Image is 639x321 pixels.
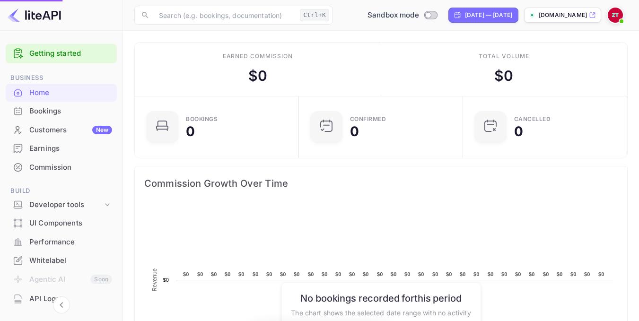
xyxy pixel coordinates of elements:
[211,271,217,277] text: $0
[144,176,618,191] span: Commission Growth Over Time
[291,292,471,304] h6: No bookings recorded for this period
[6,214,117,232] a: UI Components
[570,271,577,277] text: $0
[29,87,112,98] div: Home
[6,233,117,252] div: Performance
[377,271,383,277] text: $0
[29,200,103,210] div: Developer tools
[308,271,314,277] text: $0
[186,116,218,122] div: Bookings
[6,290,117,307] a: API Logs
[6,102,117,121] div: Bookings
[322,271,328,277] text: $0
[223,52,293,61] div: Earned commission
[465,11,512,19] div: [DATE] — [DATE]
[6,186,117,196] span: Build
[29,48,112,59] a: Getting started
[479,52,529,61] div: Total volume
[300,9,329,21] div: Ctrl+K
[6,102,117,120] a: Bookings
[608,8,623,23] img: Zafer Tepe
[153,6,296,25] input: Search (e.g. bookings, documentation)
[29,218,112,229] div: UI Components
[543,271,549,277] text: $0
[598,271,604,277] text: $0
[53,296,70,313] button: Collapse navigation
[183,271,189,277] text: $0
[432,271,438,277] text: $0
[335,271,341,277] text: $0
[163,277,169,283] text: $0
[6,84,117,101] a: Home
[197,271,203,277] text: $0
[253,271,259,277] text: $0
[6,158,117,176] a: Commission
[368,10,419,21] span: Sandbox mode
[29,294,112,304] div: API Logs
[6,73,117,83] span: Business
[29,162,112,173] div: Commission
[280,271,286,277] text: $0
[473,271,480,277] text: $0
[29,125,112,136] div: Customers
[460,271,466,277] text: $0
[494,65,513,87] div: $ 0
[448,8,518,23] div: Click to change the date range period
[6,158,117,177] div: Commission
[291,307,471,317] p: The chart shows the selected date range with no activity
[6,252,117,270] div: Whitelabel
[6,139,117,157] a: Earnings
[6,121,117,139] a: CustomersNew
[404,271,411,277] text: $0
[529,271,535,277] text: $0
[514,116,551,122] div: CANCELLED
[391,271,397,277] text: $0
[151,268,158,291] text: Revenue
[6,197,117,213] div: Developer tools
[584,271,590,277] text: $0
[6,214,117,233] div: UI Components
[248,65,267,87] div: $ 0
[29,255,112,266] div: Whitelabel
[29,106,112,117] div: Bookings
[92,126,112,134] div: New
[8,8,61,23] img: LiteAPI logo
[6,44,117,63] div: Getting started
[350,125,359,138] div: 0
[225,271,231,277] text: $0
[6,121,117,139] div: CustomersNew
[29,237,112,248] div: Performance
[557,271,563,277] text: $0
[514,125,523,138] div: 0
[488,271,494,277] text: $0
[6,252,117,269] a: Whitelabel
[238,271,245,277] text: $0
[29,143,112,154] div: Earnings
[294,271,300,277] text: $0
[501,271,508,277] text: $0
[266,271,272,277] text: $0
[6,84,117,102] div: Home
[446,271,452,277] text: $0
[349,271,355,277] text: $0
[350,116,386,122] div: Confirmed
[364,10,441,21] div: Switch to Production mode
[6,139,117,158] div: Earnings
[186,125,195,138] div: 0
[418,271,424,277] text: $0
[539,11,587,19] p: [DOMAIN_NAME]
[363,271,369,277] text: $0
[6,233,117,251] a: Performance
[515,271,521,277] text: $0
